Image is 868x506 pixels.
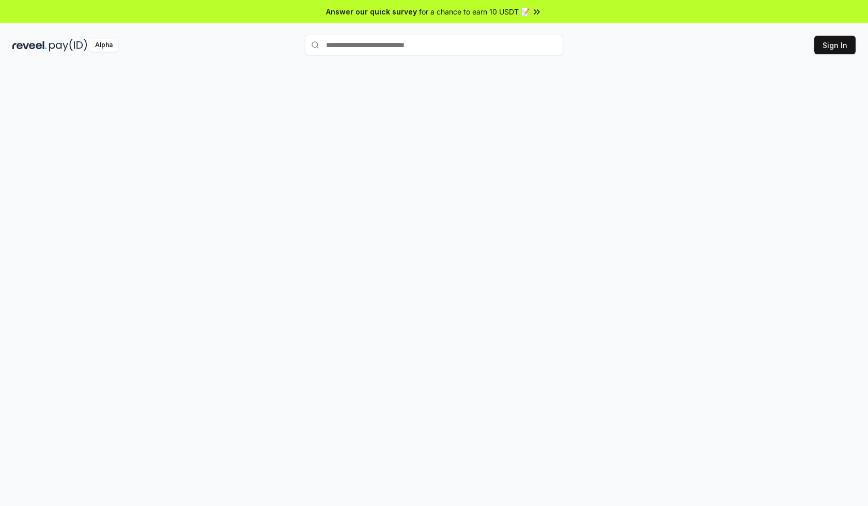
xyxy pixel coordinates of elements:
[814,36,856,54] button: Sign In
[49,39,87,52] img: pay_id
[12,39,47,52] img: reveel_dark
[419,6,530,17] span: for a chance to earn 10 USDT 📝
[89,39,118,52] div: Alpha
[326,6,417,17] span: Answer our quick survey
